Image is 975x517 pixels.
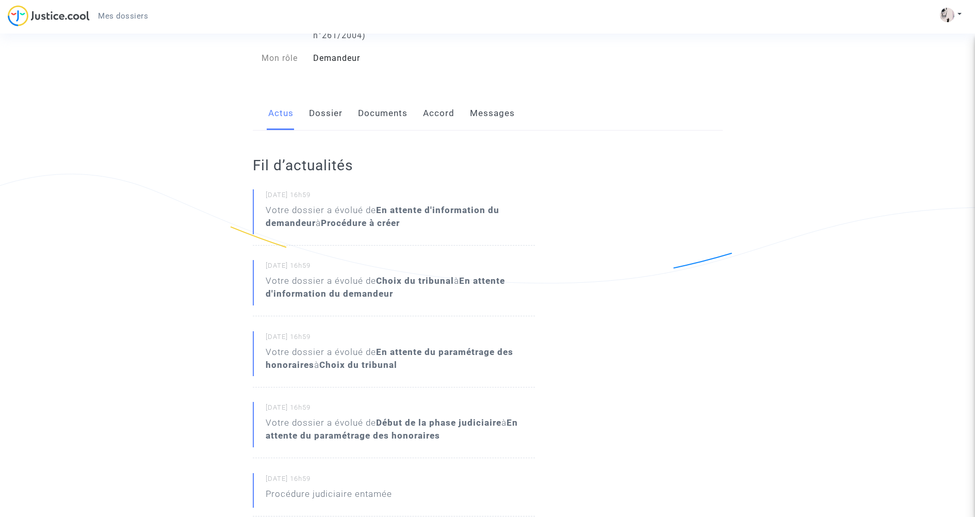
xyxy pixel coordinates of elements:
b: Procédure à créer [321,218,400,228]
b: Début de la phase judiciaire [376,417,501,428]
b: En attente d'information du demandeur [266,205,499,228]
div: Votre dossier a évolué de à [266,416,535,442]
b: En attente du paramétrage des honoraires [266,347,513,370]
a: Accord [423,96,454,131]
p: Procédure judiciaire entamée [266,488,392,506]
div: Votre dossier a évolué de à [266,274,535,300]
h2: Fil d’actualités [253,156,535,174]
a: Dossier [309,96,343,131]
img: jc-logo.svg [8,5,90,26]
b: Choix du tribunal [319,360,397,370]
img: ACg8ocLuhOP1flfwpbwJcjxvAsRHxZwzpZxUwdh3yL0PjkaQkVoYuD3G=s96-c [940,8,954,22]
a: Actus [268,96,294,131]
a: Mes dossiers [90,8,156,24]
div: Votre dossier a évolué de à [266,346,535,371]
small: [DATE] 16h59 [266,403,535,416]
a: Messages [470,96,515,131]
div: Demandeur [305,52,488,64]
span: Mes dossiers [98,11,148,21]
small: [DATE] 16h59 [266,474,535,488]
b: Choix du tribunal [376,276,454,286]
div: Votre dossier a évolué de à [266,204,535,230]
small: [DATE] 16h59 [266,261,535,274]
div: Mon rôle [245,52,306,64]
small: [DATE] 16h59 [266,332,535,346]
small: [DATE] 16h59 [266,190,535,204]
a: Documents [358,96,408,131]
